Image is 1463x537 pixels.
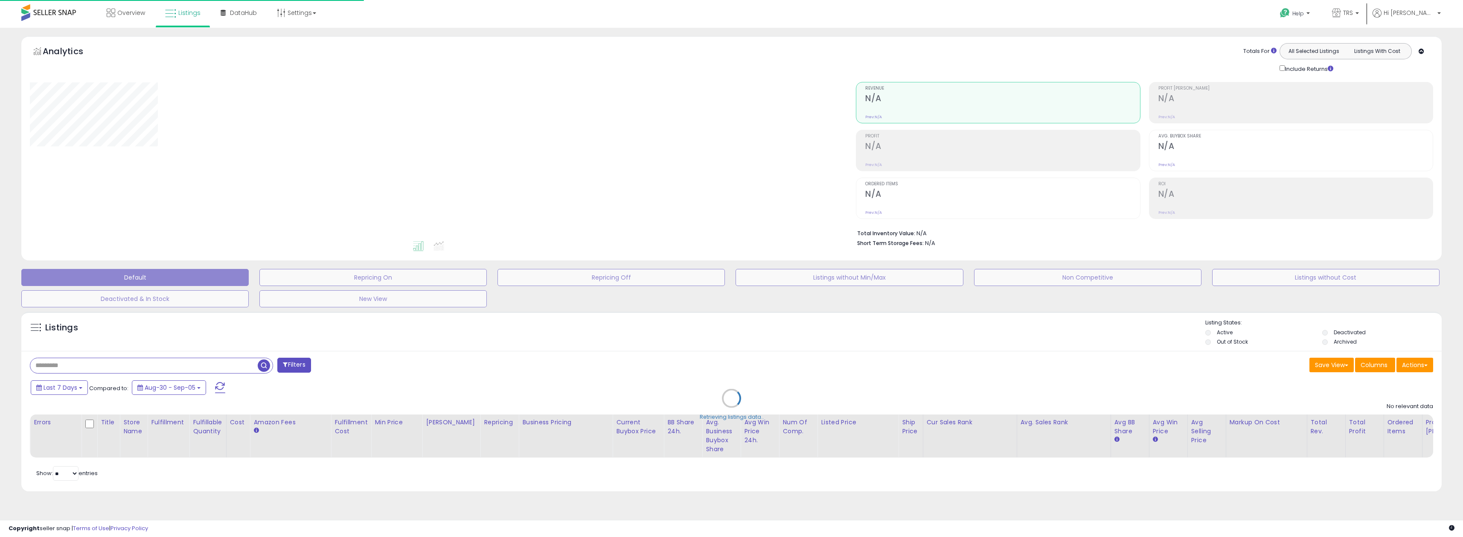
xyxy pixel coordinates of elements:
h2: N/A [865,93,1140,105]
small: Prev: N/A [1158,162,1175,167]
small: Prev: N/A [865,114,882,120]
button: Listings With Cost [1345,46,1409,57]
div: Totals For [1243,47,1277,55]
span: Avg. Buybox Share [1158,134,1433,139]
h2: N/A [865,189,1140,201]
h2: N/A [865,141,1140,153]
button: Non Competitive [974,269,1201,286]
b: Short Term Storage Fees: [857,239,924,247]
span: Revenue [865,86,1140,91]
button: Listings without Cost [1212,269,1440,286]
button: All Selected Listings [1282,46,1346,57]
button: Deactivated & In Stock [21,290,249,307]
button: Listings without Min/Max [736,269,963,286]
span: Ordered Items [865,182,1140,187]
small: Prev: N/A [865,162,882,167]
small: Prev: N/A [1158,114,1175,120]
span: Profit [PERSON_NAME] [1158,86,1433,91]
button: Repricing On [259,269,487,286]
span: ROI [1158,182,1433,187]
h5: Analytics [43,45,100,59]
span: Overview [117,9,145,17]
small: Prev: N/A [1158,210,1175,215]
h2: N/A [1158,141,1433,153]
span: Help [1292,10,1304,17]
span: Listings [178,9,201,17]
span: N/A [925,239,935,247]
div: Retrieving listings data.. [700,413,764,421]
div: Include Returns [1273,64,1344,73]
span: DataHub [230,9,257,17]
h2: N/A [1158,93,1433,105]
h2: N/A [1158,189,1433,201]
span: Hi [PERSON_NAME] [1384,9,1435,17]
button: Repricing Off [497,269,725,286]
small: Prev: N/A [865,210,882,215]
li: N/A [857,228,1427,238]
i: Get Help [1280,8,1290,18]
button: New View [259,290,487,307]
button: Default [21,269,249,286]
span: TRS [1343,9,1353,17]
a: Hi [PERSON_NAME] [1373,9,1441,28]
a: Help [1273,1,1318,28]
span: Profit [865,134,1140,139]
b: Total Inventory Value: [857,230,915,237]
